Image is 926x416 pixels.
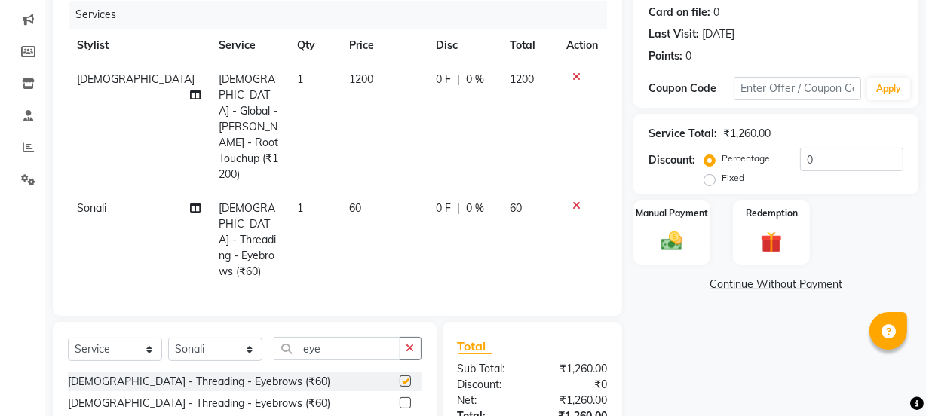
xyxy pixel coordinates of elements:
[297,201,303,215] span: 1
[636,277,915,292] a: Continue Without Payment
[436,72,451,87] span: 0 F
[649,152,695,168] div: Discount:
[210,29,288,63] th: Service
[649,81,734,96] div: Coupon Code
[649,48,682,64] div: Points:
[427,29,501,63] th: Disc
[557,29,607,63] th: Action
[466,200,484,216] span: 0 %
[466,72,484,87] span: 0 %
[649,126,717,142] div: Service Total:
[340,29,427,63] th: Price
[77,201,106,215] span: Sonali
[746,206,798,220] label: Redemption
[349,201,361,215] span: 60
[754,229,789,255] img: _gift.svg
[501,29,557,63] th: Total
[532,393,618,408] div: ₹1,260.00
[636,206,708,220] label: Manual Payment
[655,229,689,254] img: _cash.svg
[510,201,522,215] span: 60
[349,72,373,86] span: 1200
[713,5,719,20] div: 0
[297,72,303,86] span: 1
[219,201,276,278] span: [DEMOGRAPHIC_DATA] - Threading - Eyebrows (₹60)
[867,78,910,100] button: Apply
[458,338,492,354] span: Total
[69,1,618,29] div: Services
[436,200,451,216] span: 0 F
[457,200,460,216] span: |
[702,26,734,42] div: [DATE]
[734,77,861,100] input: Enter Offer / Coupon Code
[77,72,195,86] span: [DEMOGRAPHIC_DATA]
[649,26,699,42] div: Last Visit:
[68,29,210,63] th: Stylist
[68,374,330,390] div: [DEMOGRAPHIC_DATA] - Threading - Eyebrows (₹60)
[722,171,744,185] label: Fixed
[219,72,278,181] span: [DEMOGRAPHIC_DATA] - Global - [PERSON_NAME] - Root Touchup (₹1200)
[446,377,532,393] div: Discount:
[532,377,618,393] div: ₹0
[649,5,710,20] div: Card on file:
[723,126,771,142] div: ₹1,260.00
[722,151,770,165] label: Percentage
[68,396,330,411] div: [DEMOGRAPHIC_DATA] - Threading - Eyebrows (₹60)
[510,72,534,86] span: 1200
[685,48,691,64] div: 0
[446,393,532,408] div: Net:
[532,361,618,377] div: ₹1,260.00
[446,361,532,377] div: Sub Total:
[274,337,400,360] input: Search or Scan
[457,72,460,87] span: |
[288,29,340,63] th: Qty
